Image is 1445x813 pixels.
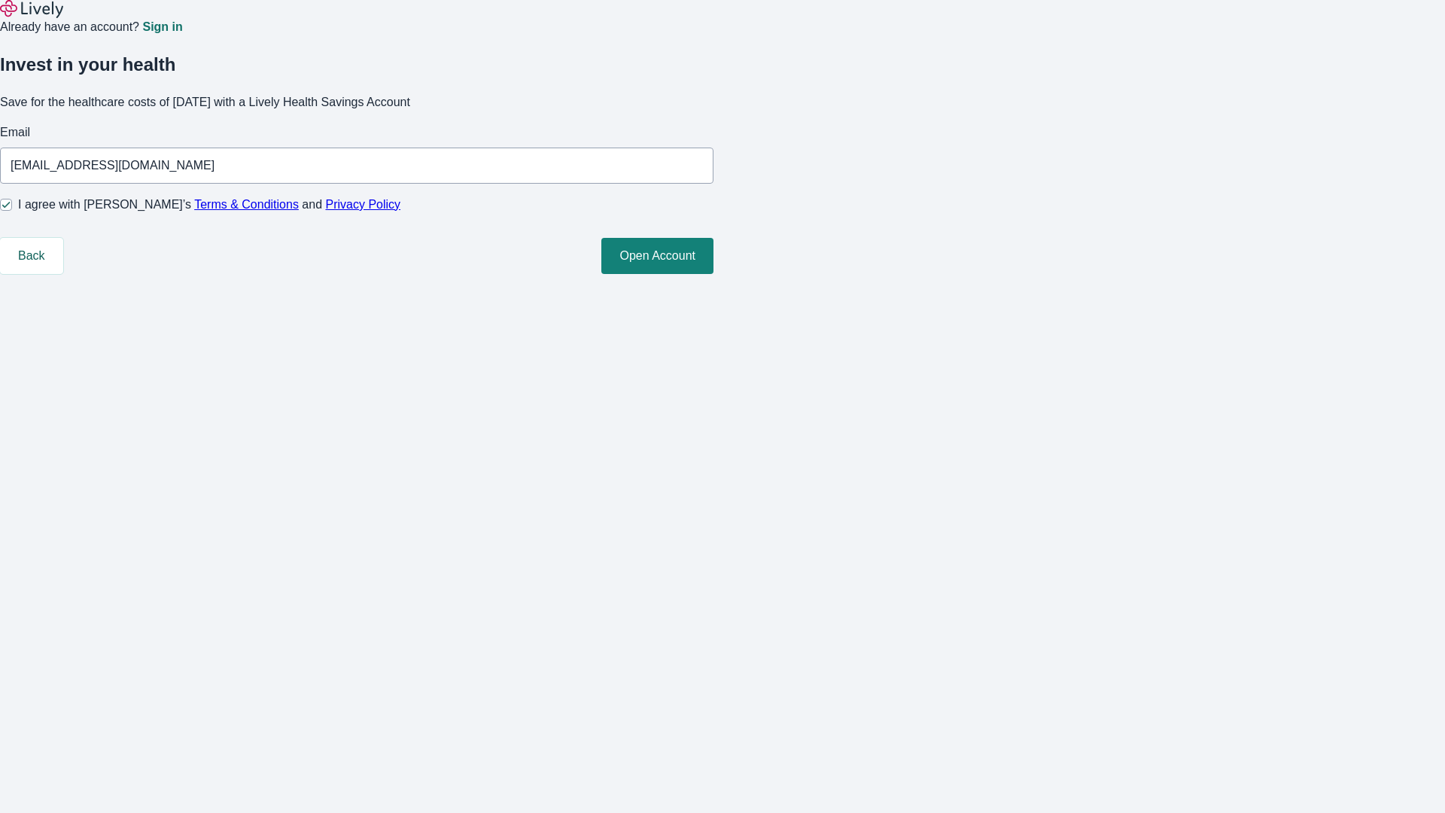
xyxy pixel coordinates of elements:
button: Open Account [601,238,713,274]
a: Sign in [142,21,182,33]
a: Terms & Conditions [194,198,299,211]
span: I agree with [PERSON_NAME]’s and [18,196,400,214]
a: Privacy Policy [326,198,401,211]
